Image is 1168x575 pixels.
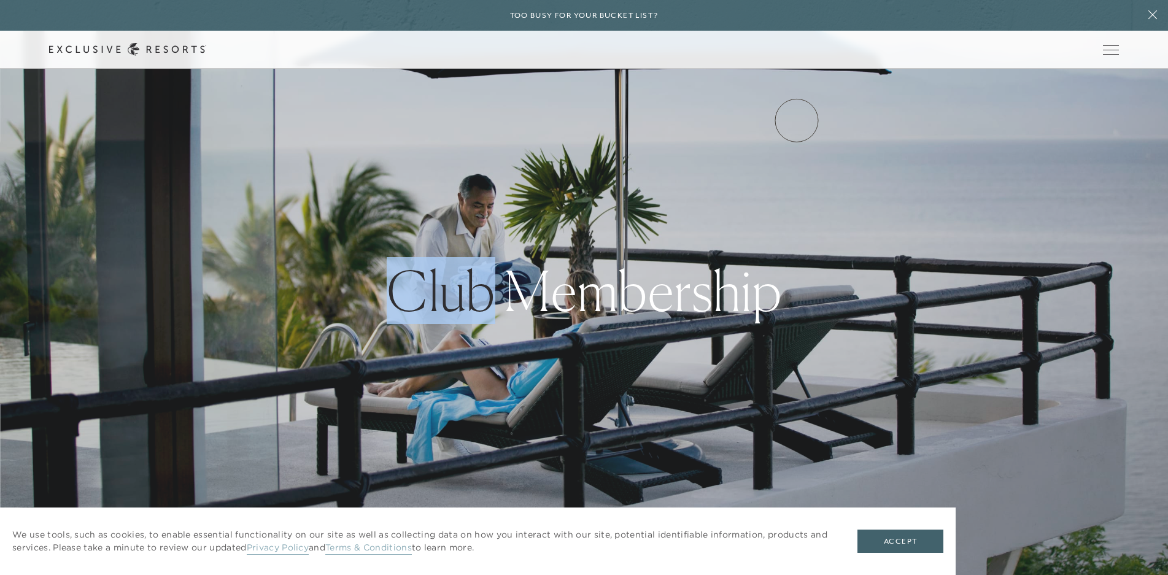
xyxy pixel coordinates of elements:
[387,263,782,318] h1: Club Membership
[325,542,412,555] a: Terms & Conditions
[1103,45,1119,54] button: Open navigation
[247,542,309,555] a: Privacy Policy
[12,528,833,554] p: We use tools, such as cookies, to enable essential functionality on our site as well as collectin...
[857,530,943,553] button: Accept
[510,10,659,21] h6: Too busy for your bucket list?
